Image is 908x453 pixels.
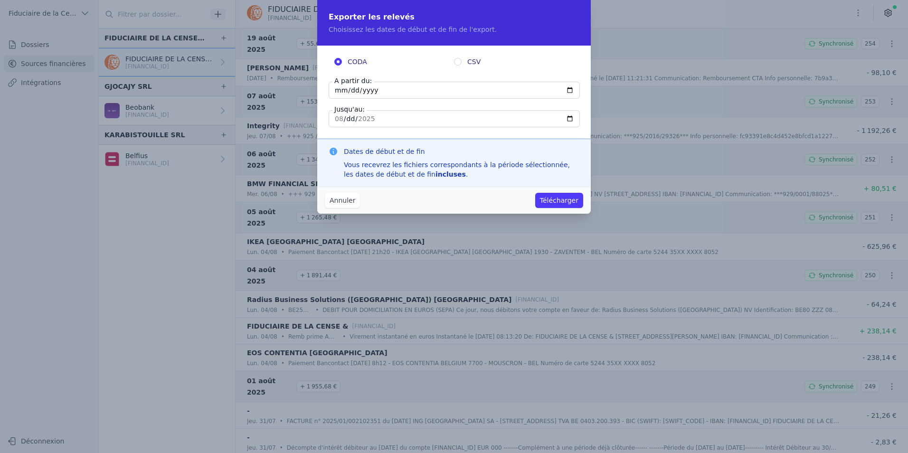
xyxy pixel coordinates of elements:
button: Télécharger [535,193,583,208]
div: Vous recevrez les fichiers correspondants à la période sélectionnée, les dates de début et de fin . [344,160,579,179]
label: A partir du: [332,76,374,85]
button: Annuler [325,193,360,208]
label: Jusqu'au: [332,104,367,114]
span: CODA [348,57,367,66]
label: CSV [454,57,574,66]
h2: Exporter les relevés [329,11,579,23]
input: CSV [454,58,462,66]
label: CODA [334,57,454,66]
span: CSV [467,57,481,66]
h3: Dates de début et de fin [344,147,579,156]
input: CODA [334,58,342,66]
strong: incluses [435,170,466,178]
p: Choisissez les dates de début et de fin de l'export. [329,25,579,34]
